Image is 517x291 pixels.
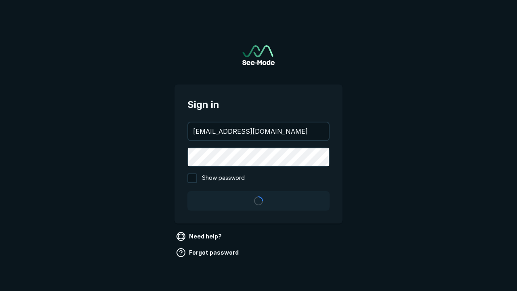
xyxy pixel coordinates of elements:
span: Sign in [187,97,330,112]
img: See-Mode Logo [242,45,275,65]
input: your@email.com [188,122,329,140]
a: Forgot password [174,246,242,259]
span: Show password [202,173,245,183]
a: Go to sign in [242,45,275,65]
a: Need help? [174,230,225,243]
